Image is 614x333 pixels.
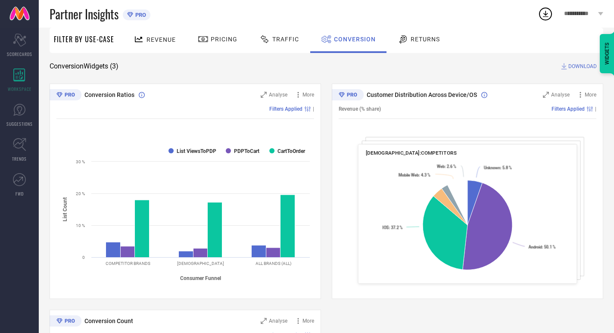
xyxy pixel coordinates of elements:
[483,165,500,170] tspan: Unknown
[339,106,381,112] span: Revenue (% share)
[146,36,176,43] span: Revenue
[411,36,440,43] span: Returns
[234,148,259,154] text: PDPToCart
[551,92,570,98] span: Analyse
[269,106,302,112] span: Filters Applied
[261,318,267,324] svg: Zoom
[334,36,376,43] span: Conversion
[84,317,133,324] span: Conversion Count
[82,255,85,260] text: 0
[269,92,287,98] span: Analyse
[211,36,237,43] span: Pricing
[50,89,81,102] div: Premium
[50,62,118,71] span: Conversion Widgets ( 3 )
[269,318,287,324] span: Analyse
[483,165,511,170] text: : 5.8 %
[398,172,430,177] text: : 4.3 %
[367,91,477,98] span: Customer Distribution Across Device/OS
[382,225,389,230] tspan: IOS
[256,261,291,266] text: ALL BRANDS (ALL)
[313,106,314,112] span: |
[76,223,85,228] text: 10 %
[437,164,456,169] text: : 2.6 %
[552,106,585,112] span: Filters Applied
[50,315,81,328] div: Premium
[84,91,134,98] span: Conversion Ratios
[6,121,33,127] span: SUGGESTIONS
[180,275,221,281] tspan: Consumer Funnel
[76,191,85,196] text: 20 %
[302,318,314,324] span: More
[585,92,596,98] span: More
[76,159,85,164] text: 30 %
[543,92,549,98] svg: Zoom
[177,261,224,266] text: [DEMOGRAPHIC_DATA]
[133,12,146,18] span: PRO
[62,197,68,221] tspan: List Count
[12,156,27,162] span: TRENDS
[54,34,114,44] span: Filter By Use-Case
[528,245,555,249] text: : 50.1 %
[177,148,216,154] text: List ViewsToPDP
[277,148,305,154] text: CartToOrder
[16,190,24,197] span: FWD
[382,225,402,230] text: : 37.2 %
[7,51,32,57] span: SCORECARDS
[332,89,364,102] div: Premium
[272,36,299,43] span: Traffic
[106,261,150,266] text: COMPETITOR BRANDS
[398,172,418,177] tspan: Mobile Web
[50,5,118,23] span: Partner Insights
[302,92,314,98] span: More
[261,92,267,98] svg: Zoom
[366,150,457,156] span: [DEMOGRAPHIC_DATA]:COMPETITORS
[595,106,596,112] span: |
[8,86,31,92] span: WORKSPACE
[528,245,542,249] tspan: Android
[437,164,445,169] tspan: Web
[568,62,597,71] span: DOWNLOAD
[538,6,553,22] div: Open download list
